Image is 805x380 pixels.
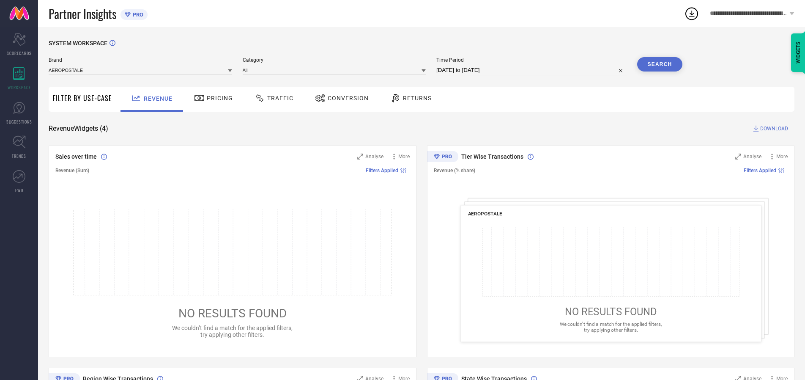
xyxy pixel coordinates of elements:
div: Premium [427,151,458,164]
span: NO RESULTS FOUND [178,306,287,320]
span: Revenue (% share) [434,168,475,173]
span: Analyse [743,154,761,160]
span: Analyse [365,154,383,160]
span: Revenue Widgets ( 4 ) [49,124,108,133]
span: Sales over time [55,153,97,160]
span: FWD [15,187,23,193]
span: Tier Wise Transactions [461,153,523,160]
span: Partner Insights [49,5,116,22]
span: Filters Applied [366,168,398,173]
span: WORKSPACE [8,84,31,91]
div: Open download list [684,6,699,21]
span: More [776,154,788,160]
span: PRO [131,11,143,18]
span: Traffic [267,95,293,102]
button: Search [637,57,683,72]
span: Filters Applied [744,168,776,173]
span: | [786,168,788,173]
svg: Zoom [735,154,741,160]
svg: Zoom [357,154,363,160]
span: SCORECARDS [7,50,32,56]
span: Filter By Use-Case [53,93,112,103]
span: | [408,168,410,173]
span: Brand [49,57,232,63]
span: Conversion [328,95,369,102]
input: Select time period [436,65,627,75]
span: SYSTEM WORKSPACE [49,40,107,47]
span: Pricing [207,95,233,102]
span: AEROPOSTALE [468,211,502,217]
span: DOWNLOAD [760,124,788,133]
span: Category [243,57,426,63]
span: Revenue [144,95,172,102]
span: NO RESULTS FOUND [564,306,657,318]
span: SUGGESTIONS [6,118,32,125]
span: Time Period [436,57,627,63]
span: Returns [403,95,432,102]
span: We couldn’t find a match for the applied filters, try applying other filters. [172,325,293,338]
span: TRENDS [12,153,26,159]
span: Revenue (Sum) [55,168,89,173]
span: We couldn’t find a match for the applied filters, try applying other filters. [559,321,662,333]
span: More [398,154,410,160]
